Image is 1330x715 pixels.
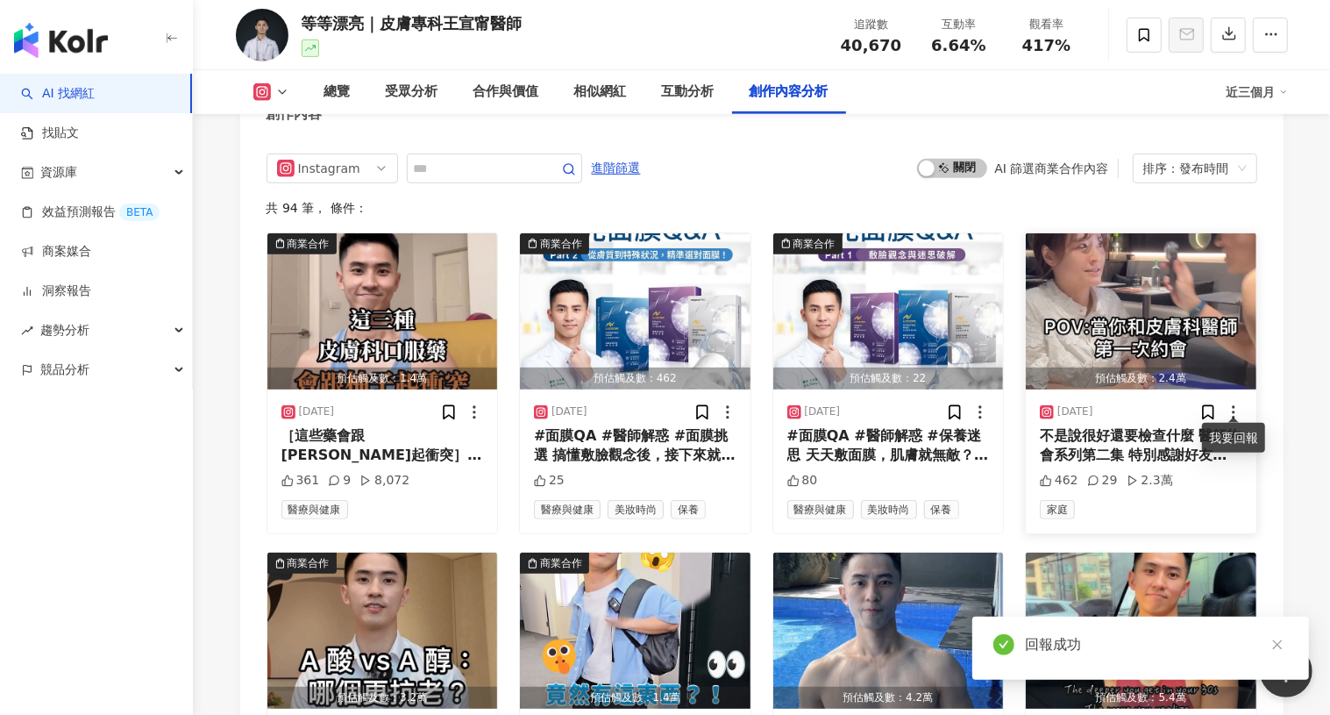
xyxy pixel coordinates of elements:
span: 6.64% [931,37,985,54]
div: 預估觸及數：3.2萬 [267,687,498,709]
div: 受眾分析 [386,82,438,103]
button: 商業合作預估觸及數：1.4萬 [520,553,750,709]
div: 觀看率 [1014,16,1080,33]
a: 效益預測報告BETA [21,204,160,221]
span: 進階篩選 [592,154,641,182]
div: 互動率 [926,16,992,33]
div: 相似網紅 [574,82,627,103]
div: 互動分析 [662,82,715,103]
button: 商業合作預估觸及數：1.4萬 [267,233,498,390]
span: 醫療與健康 [281,500,348,519]
img: post-image [267,553,498,709]
span: 趨勢分析 [40,311,89,350]
a: 商案媒合 [21,243,91,261]
div: 預估觸及數：2.4萬 [1026,368,1256,390]
span: 競品分析 [40,350,89,390]
span: rise [21,325,33,337]
div: 商業合作 [288,235,330,253]
div: AI 篩選商業合作內容 [994,161,1108,175]
img: post-image [520,553,750,709]
span: 40,670 [841,36,901,54]
div: 462 [1040,472,1078,490]
div: 不是說很好還要檢查什麼 醫師約會系列第二集 特別感謝好友[PERSON_NAME] 協助拍攝🎬 [1040,426,1242,466]
div: 預估觸及數：1.4萬 [267,368,498,390]
button: 商業合作預估觸及數：3.2萬 [267,553,498,709]
img: post-image [1026,553,1256,709]
span: 保養 [924,500,959,519]
div: 商業合作 [540,235,582,253]
div: 預估觸及數：22 [773,368,1004,390]
div: 29 [1087,472,1118,490]
div: 8,072 [359,472,409,490]
div: Instagram [298,154,355,182]
div: ［這些藥會跟[PERSON_NAME]起衝突］ 皮膚科比較常用的： 抗組織胺艾來、抗黴菌藥適撲諾、免疫調節劑新體睦 這些會跟柚子衝到 其他會衝到的（組繁不及備載）： 降血脂藥（Statins）：... [281,426,484,466]
div: 商業合作 [540,554,582,572]
div: 近三個月 [1227,78,1288,106]
div: [DATE] [1057,404,1093,419]
div: #面膜QA #醫師解惑 #面膜挑選 搞懂敷臉觀念後，接下來就是挑對面膜！🤓 曬後該敷什麼？不同膚質適合哪種成分？ 這些問題讓醫師一次告訴你！👐 #Neogence #霓淨思 #外泌體肌因面膜 #... [534,426,736,466]
a: 洞察報告 [21,282,91,300]
img: post-image [267,233,498,390]
div: 合作與價值 [473,82,539,103]
button: 進階篩選 [591,154,642,182]
span: 家庭 [1040,500,1075,519]
div: 創作內容分析 [750,82,829,103]
span: 美妝時尚 [861,500,917,519]
div: 排序：發布時間 [1143,154,1231,182]
img: post-image [520,233,750,390]
button: 預估觸及數：5.4萬 [1026,553,1256,709]
span: 資源庫 [40,153,77,192]
div: 25 [534,472,565,490]
img: KOL Avatar [236,9,288,61]
button: 商業合作預估觸及數：462 [520,233,750,390]
div: #面膜QA #醫師解惑 #保養迷思 天天敷面膜，肌膚就無敵？😎 [PERSON_NAME]有效？🤔 別再被網路迷思騙了！ 我們整理了大家最常問的 面膜問題， 讓醫師一次為你破解！✨ #Neoge... [787,426,990,466]
div: 追蹤數 [838,16,905,33]
div: [DATE] [299,404,335,419]
img: post-image [773,233,1004,390]
div: 預估觸及數：462 [520,368,750,390]
div: 等等漂亮｜皮膚專科王宣甯醫師 [302,12,523,34]
span: 保養 [671,500,706,519]
span: 417% [1022,37,1071,54]
div: 預估觸及數：5.4萬 [1026,687,1256,709]
div: 共 94 筆 ， 條件： [267,201,1257,215]
div: 80 [787,472,818,490]
div: 361 [281,472,320,490]
div: 商業合作 [793,235,836,253]
div: 預估觸及數：4.2萬 [773,687,1004,709]
div: 商業合作 [288,554,330,572]
span: 醫療與健康 [534,500,601,519]
span: 美妝時尚 [608,500,664,519]
div: 回報成功 [1025,634,1288,655]
img: post-image [773,553,1004,709]
button: 預估觸及數：2.4萬 [1026,233,1256,390]
div: 總覽 [324,82,351,103]
img: logo [14,23,108,58]
div: 2.3萬 [1127,472,1173,490]
span: 醫療與健康 [787,500,854,519]
div: [DATE] [551,404,587,419]
div: 預估觸及數：1.4萬 [520,687,750,709]
a: 找貼文 [21,125,79,142]
div: 我要回報 [1202,423,1265,453]
button: 商業合作預估觸及數：22 [773,233,1004,390]
a: searchAI 找網紅 [21,85,95,103]
img: post-image [1026,233,1256,390]
div: 9 [328,472,351,490]
div: [DATE] [805,404,841,419]
span: check-circle [993,634,1014,655]
button: 預估觸及數：4.2萬 [773,553,1004,709]
span: close [1271,639,1284,651]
